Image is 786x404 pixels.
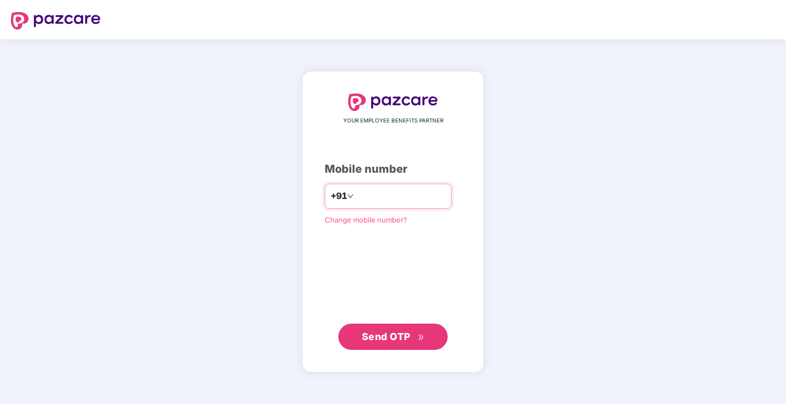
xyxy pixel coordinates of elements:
img: logo [11,12,101,30]
a: Change mobile number? [325,215,407,224]
button: Send OTPdouble-right [338,324,448,350]
span: down [347,193,354,200]
img: logo [348,93,438,111]
div: Mobile number [325,161,461,178]
span: +91 [331,189,347,203]
span: double-right [418,334,425,341]
span: YOUR EMPLOYEE BENEFITS PARTNER [343,116,443,125]
span: Send OTP [362,331,410,342]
